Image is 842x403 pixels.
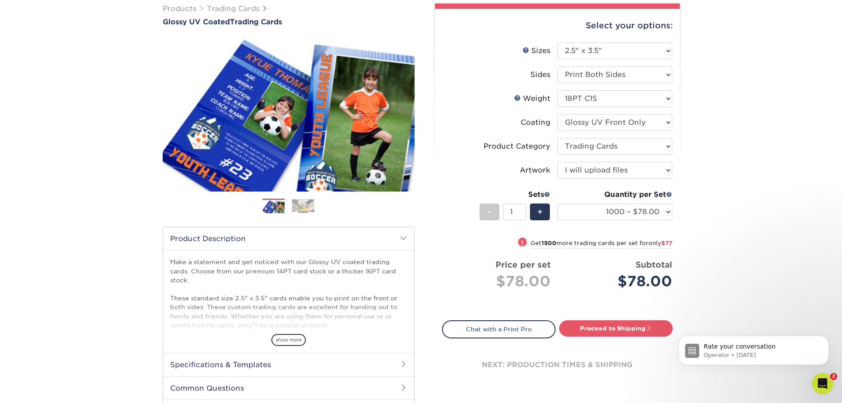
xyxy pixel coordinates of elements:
a: Glossy UV CoatedTrading Cards [163,18,415,26]
div: Sets [480,189,550,200]
iframe: Intercom live chat [812,373,833,394]
div: Product Category [484,141,550,152]
span: ! [521,238,523,247]
div: Coating [521,117,550,128]
h2: Common Questions [163,376,414,399]
span: + [537,205,543,219]
div: Sizes [522,46,550,56]
iframe: Intercom notifications message [665,317,842,379]
span: 2 [830,373,837,380]
div: $78.00 [564,271,672,292]
span: - [488,205,491,219]
strong: Subtotal [636,260,672,269]
p: Make a statement and get noticed with our Glossy UV coated trading cards. Choose from our premium... [170,257,407,366]
img: Trading Cards 01 [263,199,285,215]
h2: Product Description [163,227,414,250]
a: Proceed to Shipping [559,320,673,336]
span: only [648,240,672,246]
a: Chat with a Print Pro [442,320,556,338]
div: Quantity per Set [557,189,672,200]
div: Artwork [520,165,550,176]
a: Trading Cards [207,4,259,13]
div: Sides [530,69,550,80]
small: Get more trading cards per set for [530,240,672,249]
a: Products [163,4,196,13]
span: $77 [661,240,672,246]
div: Select your options: [442,9,673,42]
strong: 1500 [541,240,556,246]
h2: Specifications & Templates [163,353,414,376]
img: Glossy UV Coated 01 [163,27,415,201]
span: show more [271,334,306,346]
img: Trading Cards 02 [292,199,314,213]
h1: Trading Cards [163,18,415,26]
strong: Price per set [495,260,551,269]
div: Weight [514,93,550,104]
div: next: production times & shipping [442,338,673,391]
div: $78.00 [449,271,551,292]
span: Glossy UV Coated [163,18,230,26]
